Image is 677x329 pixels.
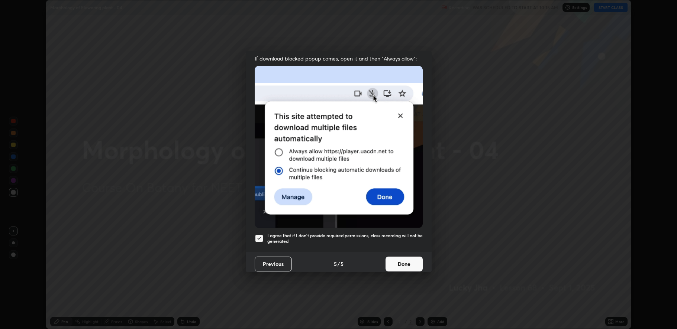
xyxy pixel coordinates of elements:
[341,260,344,268] h4: 5
[255,257,292,271] button: Previous
[255,66,423,228] img: downloads-permission-blocked.gif
[255,55,423,62] span: If download blocked popup comes, open it and then "Always allow":
[334,260,337,268] h4: 5
[267,233,423,244] h5: I agree that if I don't provide required permissions, class recording will not be generated
[386,257,423,271] button: Done
[338,260,340,268] h4: /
